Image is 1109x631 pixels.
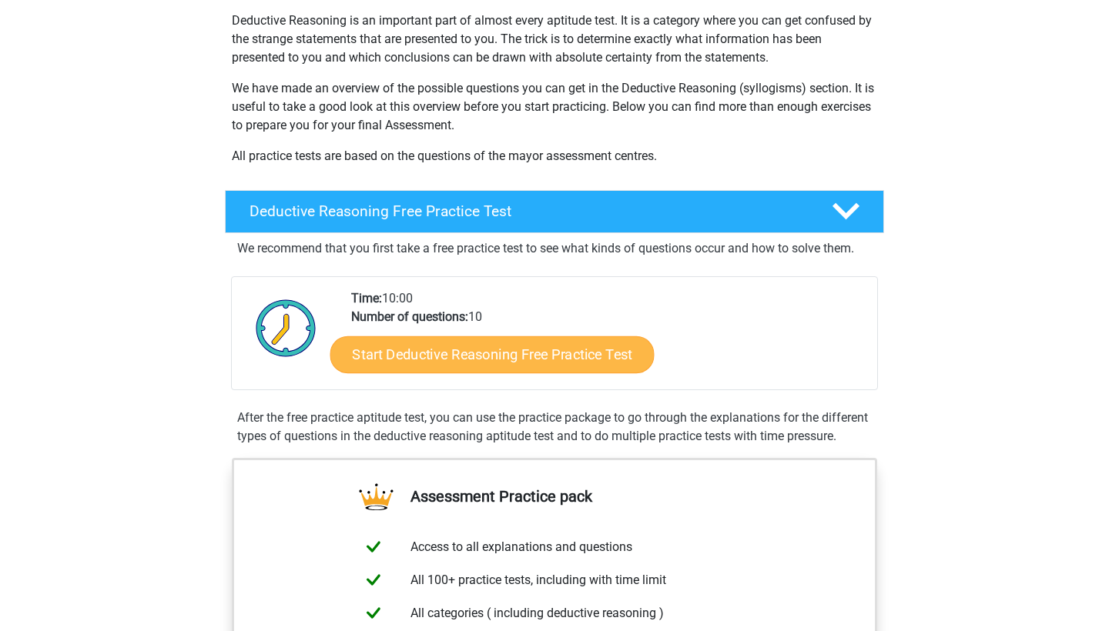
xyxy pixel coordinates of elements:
div: 10:00 10 [340,289,876,389]
h4: Deductive Reasoning Free Practice Test [250,202,807,220]
a: Deductive Reasoning Free Practice Test [219,190,890,233]
p: We recommend that you first take a free practice test to see what kinds of questions occur and ho... [237,239,872,258]
p: Deductive Reasoning is an important part of almost every aptitude test. It is a category where yo... [232,12,877,67]
b: Number of questions: [351,309,468,324]
p: We have made an overview of the possible questions you can get in the Deductive Reasoning (syllog... [232,79,877,135]
b: Time: [351,291,382,305]
img: Clock [247,289,325,366]
a: Start Deductive Reasoning Free Practice Test [330,336,655,372]
div: After the free practice aptitude test, you can use the practice package to go through the explana... [231,409,878,446]
p: All practice tests are based on the questions of the mayor assessment centres. [232,147,877,165]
